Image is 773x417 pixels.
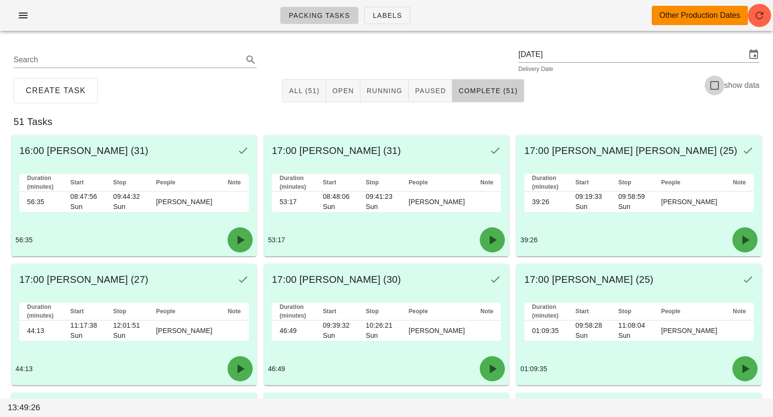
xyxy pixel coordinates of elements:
div: 39:26 [516,223,761,256]
td: 09:39:32 Sun [315,320,358,341]
th: People [148,303,220,320]
th: Start [63,174,106,192]
th: Stop [611,303,654,320]
th: Note [220,174,249,192]
td: [PERSON_NAME] [401,320,472,341]
div: 17:00 [PERSON_NAME] [PERSON_NAME] (25) [516,135,761,166]
th: People [653,174,725,192]
div: 17:00 [PERSON_NAME] (25) [516,264,761,295]
span: Labels [372,12,402,19]
td: 46:49 [272,320,315,341]
button: Open [326,79,360,102]
div: 53:17 [264,223,509,256]
span: Packing Tasks [288,12,350,19]
th: Start [315,303,358,320]
div: 13:49:26 [6,400,69,416]
td: [PERSON_NAME] [653,192,725,212]
th: Stop [105,303,148,320]
div: 17:00 [PERSON_NAME] (27) [12,264,257,295]
td: 56:35 [19,192,63,212]
div: 17:00 [PERSON_NAME] (30) [264,264,509,295]
td: 53:17 [272,192,315,212]
th: People [401,303,472,320]
td: 39:26 [524,192,568,212]
a: Labels [364,7,411,24]
td: 08:48:06 Sun [315,192,358,212]
td: 01:09:35 [524,320,568,341]
button: Paused [409,79,452,102]
td: 09:58:59 Sun [611,192,654,212]
td: 10:26:21 Sun [358,320,401,341]
td: 08:47:56 Sun [63,192,106,212]
button: Running [360,79,409,102]
div: 44:13 [12,352,257,385]
th: Duration (minutes) [524,303,568,320]
div: Other Production Dates [659,10,740,21]
th: Duration (minutes) [19,303,63,320]
th: Duration (minutes) [19,174,63,192]
label: show data [724,81,759,90]
div: 17:00 [PERSON_NAME] (31) [264,135,509,166]
td: 12:01:51 Sun [105,320,148,341]
div: 01:09:35 [516,352,761,385]
th: People [653,303,725,320]
td: [PERSON_NAME] [148,320,220,341]
td: 11:08:04 Sun [611,320,654,341]
th: Start [568,174,611,192]
div: Delivery Date [518,66,759,72]
span: All (51) [288,87,319,95]
span: Create Task [25,86,86,95]
th: Duration (minutes) [272,174,315,192]
th: Stop [358,174,401,192]
div: 51 Tasks [6,106,767,137]
td: 09:41:23 Sun [358,192,401,212]
td: [PERSON_NAME] [148,192,220,212]
td: 11:17:38 Sun [63,320,106,341]
button: Complete (51) [452,79,524,102]
div: 46:49 [264,352,509,385]
a: Packing Tasks [280,7,358,24]
td: [PERSON_NAME] [653,320,725,341]
th: Stop [611,174,654,192]
th: Note [725,303,754,320]
td: 09:19:33 Sun [568,192,611,212]
span: Open [332,87,354,95]
th: Start [315,174,358,192]
td: 09:44:32 Sun [105,192,148,212]
button: Create Task [14,78,98,103]
span: Complete (51) [458,87,517,95]
td: 44:13 [19,320,63,341]
th: Duration (minutes) [272,303,315,320]
th: Stop [358,303,401,320]
th: Start [568,303,611,320]
span: Paused [415,87,446,95]
th: Note [472,174,501,192]
span: Running [366,87,402,95]
th: Duration (minutes) [524,174,568,192]
div: 16:00 [PERSON_NAME] (31) [12,135,257,166]
th: Note [725,174,754,192]
th: Note [472,303,501,320]
th: People [401,174,472,192]
td: 09:58:28 Sun [568,320,611,341]
button: All (51) [282,79,326,102]
td: [PERSON_NAME] [401,192,472,212]
div: 56:35 [12,223,257,256]
th: Stop [105,174,148,192]
th: Start [63,303,106,320]
th: People [148,174,220,192]
th: Note [220,303,249,320]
